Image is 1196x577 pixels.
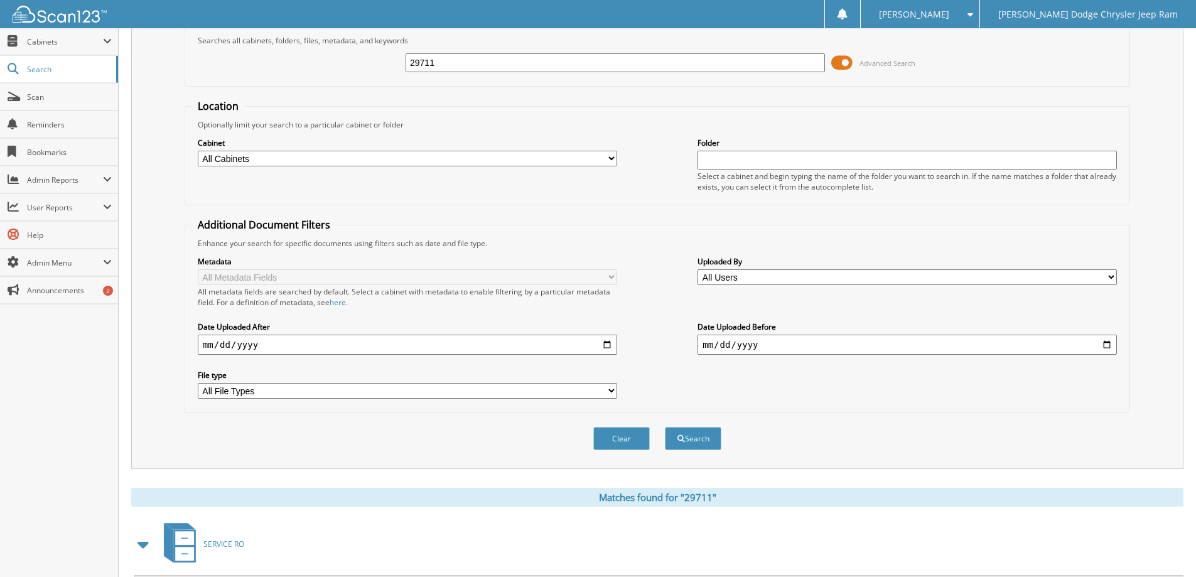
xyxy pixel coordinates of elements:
[198,321,617,332] label: Date Uploaded After
[27,202,103,213] span: User Reports
[698,256,1117,267] label: Uploaded By
[998,11,1178,18] span: [PERSON_NAME] Dodge Chrysler Jeep Ram
[203,539,244,549] span: SERVICE RO
[27,147,112,158] span: Bookmarks
[698,335,1117,355] input: end
[198,370,617,380] label: File type
[198,335,617,355] input: start
[698,171,1117,192] div: Select a cabinet and begin typing the name of the folder you want to search in. If the name match...
[330,297,346,308] a: here
[27,36,103,47] span: Cabinets
[27,257,103,268] span: Admin Menu
[103,286,113,296] div: 2
[698,138,1117,148] label: Folder
[191,35,1123,46] div: Searches all cabinets, folders, files, metadata, and keywords
[191,238,1123,249] div: Enhance your search for specific documents using filters such as date and file type.
[198,256,617,267] label: Metadata
[27,175,103,185] span: Admin Reports
[191,99,245,113] legend: Location
[879,11,949,18] span: [PERSON_NAME]
[191,218,337,232] legend: Additional Document Filters
[665,427,721,450] button: Search
[27,64,110,75] span: Search
[27,230,112,240] span: Help
[198,138,617,148] label: Cabinet
[198,286,617,308] div: All metadata fields are searched by default. Select a cabinet with metadata to enable filtering b...
[593,427,650,450] button: Clear
[13,6,107,23] img: scan123-logo-white.svg
[131,488,1183,507] div: Matches found for "29711"
[27,285,112,296] span: Announcements
[859,58,915,68] span: Advanced Search
[156,519,244,569] a: SERVICE RO
[27,92,112,102] span: Scan
[27,119,112,130] span: Reminders
[698,321,1117,332] label: Date Uploaded Before
[191,119,1123,130] div: Optionally limit your search to a particular cabinet or folder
